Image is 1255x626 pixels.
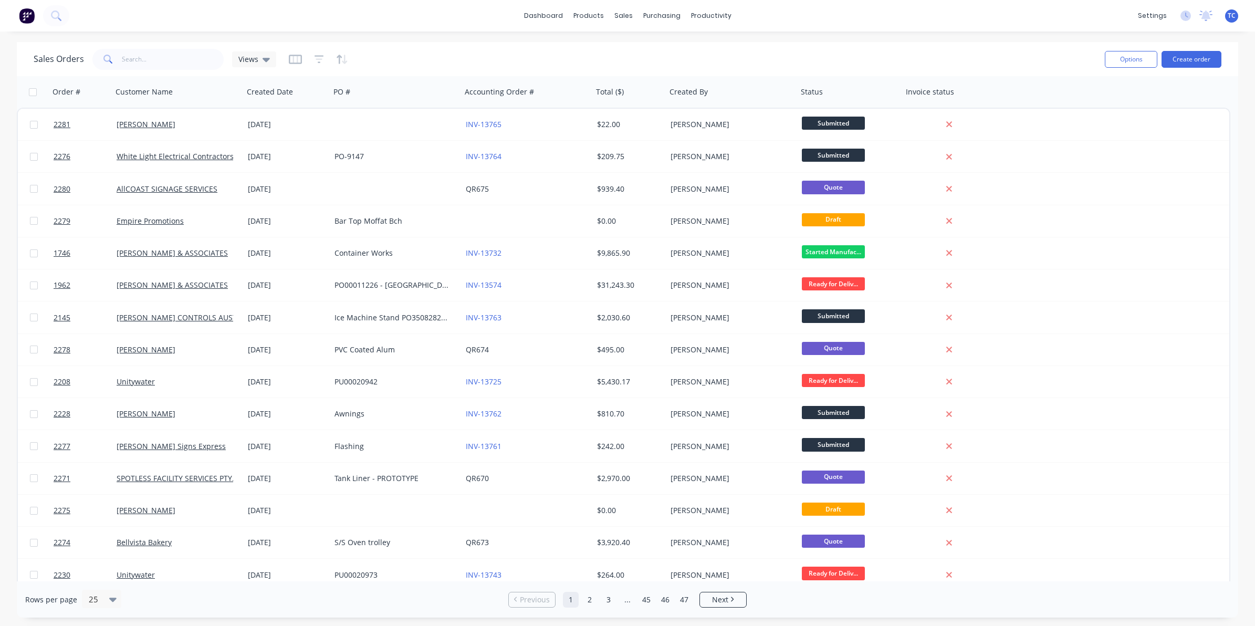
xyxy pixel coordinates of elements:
[54,398,117,430] a: 2228
[597,570,659,580] div: $264.00
[1228,11,1236,20] span: TC
[248,473,326,484] div: [DATE]
[802,245,865,258] span: Started Manufac...
[117,345,175,354] a: [PERSON_NAME]
[248,345,326,355] div: [DATE]
[802,406,865,419] span: Submitted
[117,409,175,419] a: [PERSON_NAME]
[802,309,865,322] span: Submitted
[54,377,70,387] span: 2208
[1133,8,1172,24] div: settings
[54,312,70,323] span: 2145
[671,473,787,484] div: [PERSON_NAME]
[670,87,708,97] div: Created By
[509,594,555,605] a: Previous page
[54,216,70,226] span: 2279
[568,8,609,24] div: products
[466,184,489,194] a: QR675
[117,119,175,129] a: [PERSON_NAME]
[597,345,659,355] div: $495.00
[802,535,865,548] span: Quote
[671,345,787,355] div: [PERSON_NAME]
[597,280,659,290] div: $31,243.30
[334,409,451,419] div: Awnings
[54,537,70,548] span: 2274
[802,438,865,451] span: Submitted
[671,216,787,226] div: [PERSON_NAME]
[122,49,224,70] input: Search...
[520,594,550,605] span: Previous
[117,377,155,387] a: Unitywater
[639,592,654,608] a: Page 45
[54,205,117,237] a: 2279
[597,537,659,548] div: $3,920.40
[248,409,326,419] div: [DATE]
[117,537,172,547] a: Bellvista Bakery
[1162,51,1221,68] button: Create order
[466,537,489,547] a: QR673
[248,441,326,452] div: [DATE]
[238,54,258,65] span: Views
[248,248,326,258] div: [DATE]
[712,594,728,605] span: Next
[671,377,787,387] div: [PERSON_NAME]
[597,248,659,258] div: $9,865.90
[504,592,751,608] ul: Pagination
[466,151,501,161] a: INV-13764
[609,8,638,24] div: sales
[54,248,70,258] span: 1746
[117,184,217,194] a: AllCOAST SIGNAGE SERVICES
[54,119,70,130] span: 2281
[54,409,70,419] span: 2228
[802,503,865,516] span: Draft
[117,151,234,161] a: White Light Electrical Contractors
[597,409,659,419] div: $810.70
[597,473,659,484] div: $2,970.00
[700,594,746,605] a: Next page
[248,570,326,580] div: [DATE]
[597,184,659,194] div: $939.40
[117,473,249,483] a: SPOTLESS FACILITY SERVICES PTY. LTD
[597,119,659,130] div: $22.00
[671,184,787,194] div: [PERSON_NAME]
[247,87,293,97] div: Created Date
[117,216,184,226] a: Empire Promotions
[671,570,787,580] div: [PERSON_NAME]
[466,570,501,580] a: INV-13743
[671,151,787,162] div: [PERSON_NAME]
[466,473,489,483] a: QR670
[334,441,451,452] div: Flashing
[466,312,501,322] a: INV-13763
[54,570,70,580] span: 2230
[53,87,80,97] div: Order #
[620,592,635,608] a: Jump forward
[671,280,787,290] div: [PERSON_NAME]
[802,374,865,387] span: Ready for Deliv...
[671,248,787,258] div: [PERSON_NAME]
[802,149,865,162] span: Submitted
[54,109,117,140] a: 2281
[801,87,823,97] div: Status
[117,248,228,258] a: [PERSON_NAME] & ASSOCIATES
[657,592,673,608] a: Page 46
[54,495,117,526] a: 2275
[466,441,501,451] a: INV-13761
[582,592,598,608] a: Page 2
[802,181,865,194] span: Quote
[54,345,70,355] span: 2278
[54,280,70,290] span: 1962
[248,151,326,162] div: [DATE]
[802,117,865,130] span: Submitted
[54,184,70,194] span: 2280
[334,216,451,226] div: Bar Top Moffat Bch
[248,537,326,548] div: [DATE]
[465,87,534,97] div: Accounting Order #
[671,312,787,323] div: [PERSON_NAME]
[1105,51,1157,68] button: Options
[248,280,326,290] div: [DATE]
[676,592,692,608] a: Page 47
[34,54,84,64] h1: Sales Orders
[116,87,173,97] div: Customer Name
[54,527,117,558] a: 2274
[802,277,865,290] span: Ready for Deliv...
